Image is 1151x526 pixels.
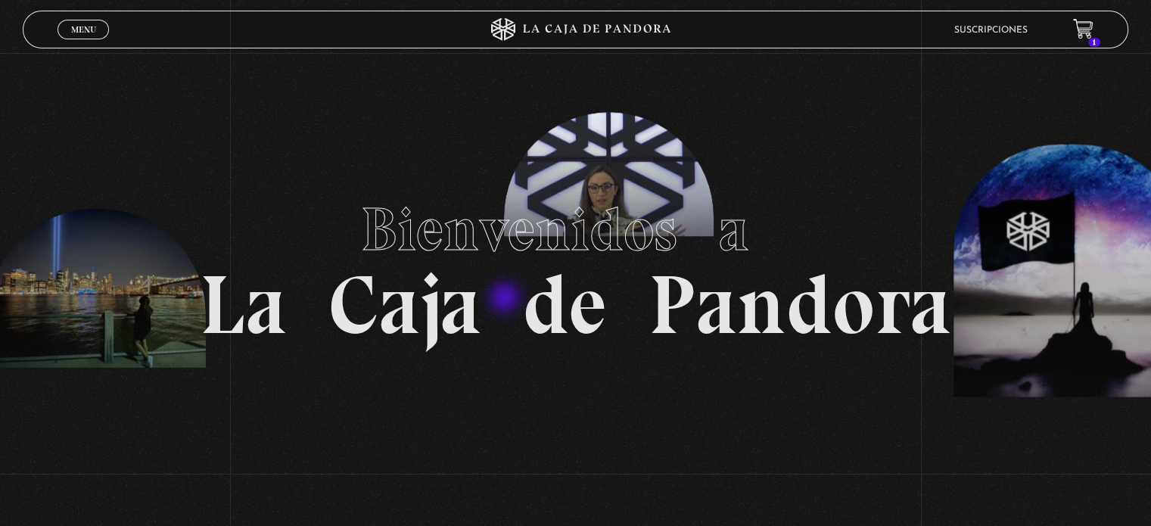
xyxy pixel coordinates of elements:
[1088,38,1100,47] span: 1
[71,25,96,34] span: Menu
[361,193,791,266] span: Bienvenidos a
[1073,19,1093,39] a: 1
[200,180,951,347] h1: La Caja de Pandora
[954,26,1028,35] a: Suscripciones
[66,38,101,48] span: Cerrar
